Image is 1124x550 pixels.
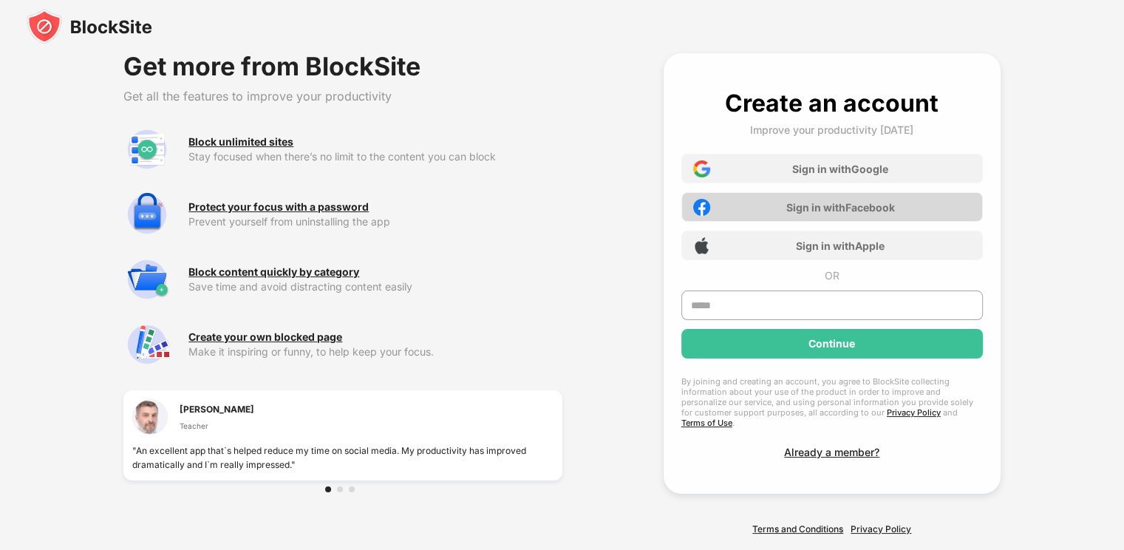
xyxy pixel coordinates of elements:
[188,151,562,163] div: Stay focused when there’s no limit to the content you can block
[188,331,342,343] div: Create your own blocked page
[188,266,359,278] div: Block content quickly by category
[180,420,254,432] div: Teacher
[188,281,562,293] div: Save time and avoid distracting content easily
[693,160,710,177] img: google-icon.png
[188,201,369,213] div: Protect your focus with a password
[123,191,171,238] img: premium-password-protection.svg
[123,126,171,173] img: premium-unlimited-blocklist.svg
[825,269,839,282] div: OR
[693,237,710,254] img: apple-icon.png
[786,201,895,214] div: Sign in with Facebook
[681,418,732,428] a: Terms of Use
[27,9,152,44] img: blocksite-icon-black.svg
[123,89,562,103] div: Get all the features to improve your productivity
[123,53,562,80] div: Get more from BlockSite
[180,402,254,416] div: [PERSON_NAME]
[796,240,885,252] div: Sign in with Apple
[887,407,941,418] a: Privacy Policy
[808,338,855,350] div: Continue
[132,399,168,435] img: testimonial-1.jpg
[725,89,939,118] div: Create an account
[851,523,911,534] a: Privacy Policy
[784,446,879,458] div: Already a member?
[681,376,983,428] div: By joining and creating an account, you agree to BlockSite collecting information about your use ...
[123,256,171,303] img: premium-category.svg
[693,199,710,216] img: facebook-icon.png
[132,444,553,472] div: "An excellent app that`s helped reduce my time on social media. My productivity has improved dram...
[123,321,171,368] img: premium-customize-block-page.svg
[188,216,562,228] div: Prevent yourself from uninstalling the app
[752,523,843,534] a: Terms and Conditions
[188,346,562,358] div: Make it inspiring or funny, to help keep your focus.
[188,136,293,148] div: Block unlimited sites
[750,123,913,136] div: Improve your productivity [DATE]
[792,163,888,175] div: Sign in with Google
